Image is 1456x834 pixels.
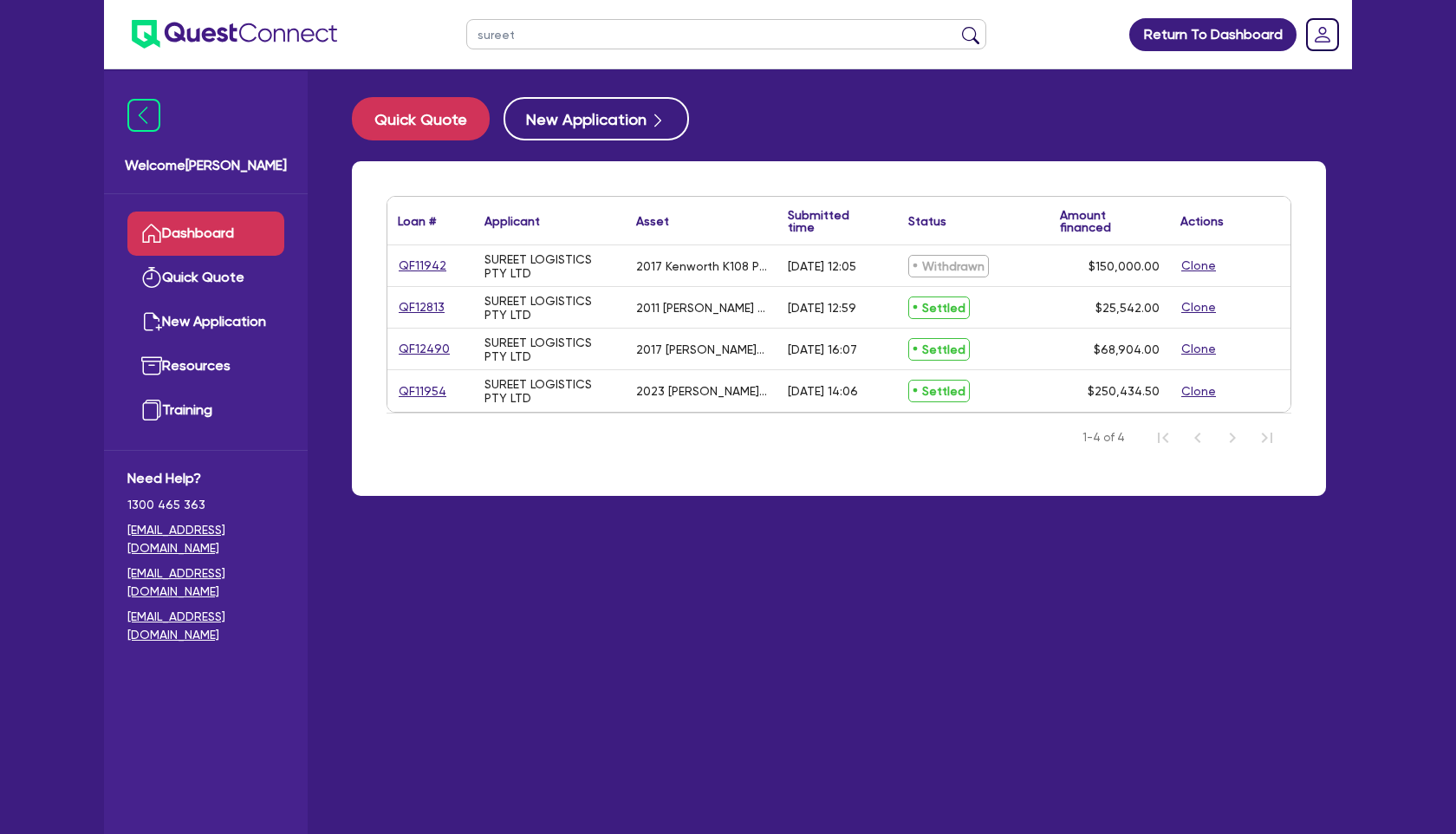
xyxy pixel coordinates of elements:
a: Quick Quote [352,97,504,140]
span: $68,904.00 [1094,342,1160,356]
img: resources [141,355,162,376]
span: $150,000.00 [1089,259,1160,273]
img: training [141,400,162,420]
span: Welcome [PERSON_NAME] [125,155,287,176]
a: [EMAIL_ADDRESS][DOMAIN_NAME] [127,564,284,601]
div: Status [908,215,946,227]
div: [DATE] 14:06 [788,384,858,398]
span: $25,542.00 [1095,301,1160,315]
a: Training [127,388,284,433]
img: icon-menu-close [127,99,160,132]
div: Applicant [484,215,540,227]
img: quest-connect-logo-blue [132,20,337,49]
a: QF12813 [398,297,445,317]
a: Return To Dashboard [1129,18,1297,51]
a: QF11942 [398,256,447,276]
span: Need Help? [127,468,284,489]
button: Clone [1180,256,1217,276]
input: Search by name, application ID or mobile number... [466,19,986,49]
a: QF11954 [398,381,447,401]
button: Next Page [1215,420,1250,455]
span: Settled [908,296,970,319]
img: new-application [141,311,162,332]
button: Clone [1180,381,1217,401]
div: 2011 [PERSON_NAME] 7.3 m Tri/A B-Double Lead Step Deck Tautliner [636,301,767,315]
div: SUREET LOGISTICS PTY LTD [484,377,615,405]
a: Quick Quote [127,256,284,300]
button: New Application [504,97,689,140]
span: 1300 465 363 [127,496,284,514]
span: 1-4 of 4 [1082,429,1125,446]
button: Clone [1180,339,1217,359]
a: [EMAIL_ADDRESS][DOMAIN_NAME] [127,608,284,644]
div: Loan # [398,215,436,227]
a: [EMAIL_ADDRESS][DOMAIN_NAME] [127,521,284,557]
div: Amount financed [1060,209,1160,233]
button: First Page [1146,420,1180,455]
a: Resources [127,344,284,388]
a: Dashboard [127,212,284,256]
a: Dropdown toggle [1300,12,1345,57]
div: 2023 [PERSON_NAME] 34 PALLETS SS [636,384,767,398]
div: Submitted time [788,209,872,233]
div: [DATE] 16:07 [788,342,857,356]
button: Quick Quote [352,97,490,140]
button: Last Page [1250,420,1284,455]
div: [DATE] 12:59 [788,301,856,315]
span: Settled [908,338,970,361]
span: $250,434.50 [1088,384,1160,398]
div: Actions [1180,215,1224,227]
img: quick-quote [141,267,162,288]
span: Settled [908,380,970,402]
a: QF12490 [398,339,451,359]
button: Previous Page [1180,420,1215,455]
div: 2017 [PERSON_NAME] Step deck Tautliner 22pallet 13.7 meters [636,342,767,356]
div: SUREET LOGISTICS PTY LTD [484,252,615,280]
div: SUREET LOGISTICS PTY LTD [484,336,615,363]
div: [DATE] 12:05 [788,259,856,273]
button: Clone [1180,297,1217,317]
div: SUREET LOGISTICS PTY LTD [484,294,615,322]
div: 2017 Kenworth K108 Prime Mover [636,259,767,273]
div: Asset [636,215,669,227]
a: New Application [127,300,284,344]
span: Withdrawn [908,255,989,277]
